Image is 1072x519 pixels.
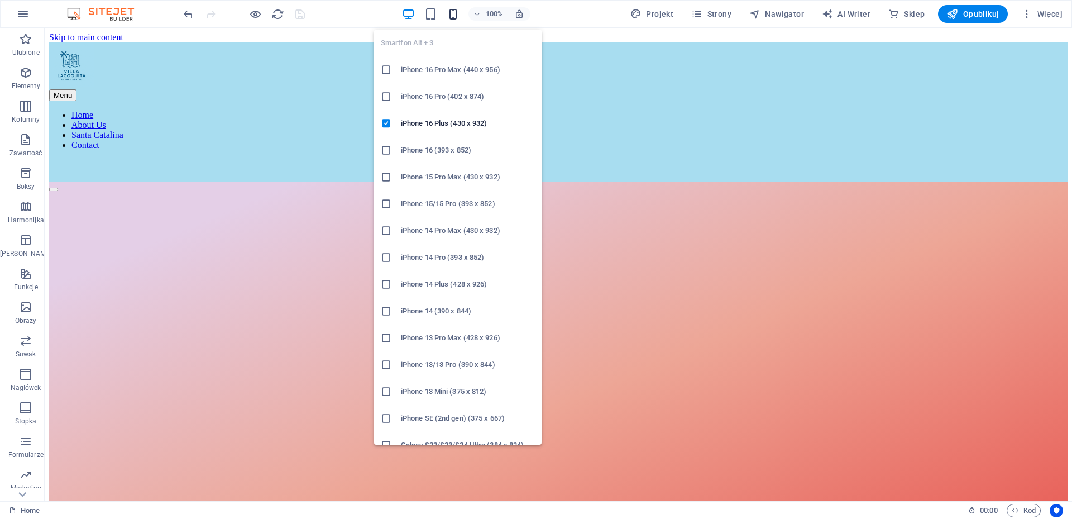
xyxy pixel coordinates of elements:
button: AI Writer [817,5,875,23]
h6: iPhone 14 (390 x 844) [401,304,535,318]
button: Więcej [1017,5,1067,23]
span: Więcej [1021,8,1063,20]
h6: 100% [485,7,503,21]
button: undo [181,7,195,21]
span: : [988,506,989,515]
h6: iPhone 15/15 Pro (393 x 852) [401,197,535,211]
h6: iPhone 14 Pro (393 x 852) [401,251,535,264]
button: Opublikuj [938,5,1008,23]
p: Nagłówek [11,383,41,392]
span: Strony [691,8,731,20]
h6: iPhone SE (2nd gen) (375 x 667) [401,412,535,425]
span: AI Writer [822,8,870,20]
div: Projekt (Ctrl+Alt+Y) [626,5,678,23]
h6: iPhone 14 Plus (428 x 926) [401,278,535,291]
p: Zawartość [9,149,42,158]
p: Harmonijka [8,216,44,225]
p: Suwak [16,350,36,359]
i: Po zmianie rozmiaru automatycznie dostosowuje poziom powiększenia do wybranego urządzenia. [514,9,524,19]
p: Formularze [8,450,44,459]
p: Marketing [11,484,41,493]
button: Usercentrics [1050,504,1063,517]
a: Kliknij, aby anulować zaznaczenie. Kliknij dwukrotnie, aby otworzyć Strony [9,504,40,517]
i: Przeładuj stronę [271,8,284,21]
a: Skip to main content [4,4,79,14]
p: Obrazy [15,316,37,325]
h6: Galaxy S22/S23/S24 Ultra (384 x 824) [401,439,535,452]
img: Editor Logo [64,7,148,21]
p: Boksy [17,182,35,191]
button: Nawigator [745,5,808,23]
h6: iPhone 14 Pro Max (430 x 932) [401,224,535,237]
button: Sklep [884,5,929,23]
span: 00 00 [980,504,997,517]
button: Kod [1007,504,1041,517]
p: Kolumny [12,115,40,124]
button: Kliknij tutaj, aby wyjść z trybu podglądu i kontynuować edycję [248,7,262,21]
span: Opublikuj [947,8,999,20]
h6: iPhone 16 Plus (430 x 932) [401,117,535,130]
span: Projekt [630,8,673,20]
h6: iPhone 15 Pro Max (430 x 932) [401,170,535,184]
span: Kod [1012,504,1036,517]
p: Elementy [12,82,40,91]
p: Stopka [15,417,37,426]
button: reload [271,7,284,21]
h6: iPhone 16 Pro Max (440 x 956) [401,63,535,77]
button: Strony [687,5,736,23]
p: Ulubione [12,48,40,57]
h6: iPhone 13 Pro Max (428 x 926) [401,331,535,345]
h6: iPhone 16 Pro (402 x 874) [401,90,535,103]
h6: iPhone 13/13 Pro (390 x 844) [401,358,535,372]
p: Funkcje [14,283,38,292]
h6: iPhone 13 Mini (375 x 812) [401,385,535,398]
button: 100% [468,7,508,21]
button: Projekt [626,5,678,23]
span: Nawigator [749,8,804,20]
h6: iPhone 16 (393 x 852) [401,144,535,157]
span: Sklep [888,8,925,20]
